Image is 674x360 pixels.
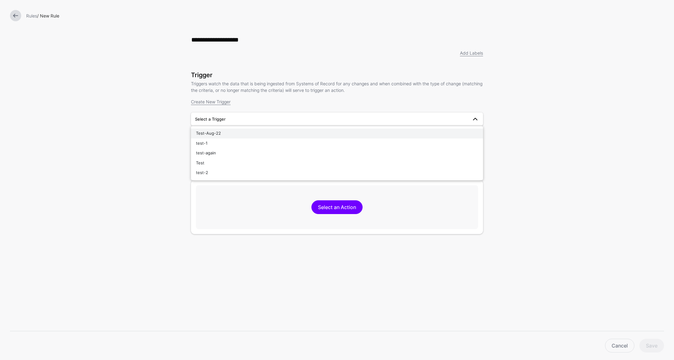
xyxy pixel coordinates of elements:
[196,141,208,146] span: test-1
[191,158,483,168] button: Test
[24,12,667,19] div: / New Rule
[196,170,208,175] span: test-2
[26,13,37,18] a: Rules
[311,200,363,214] a: Select an Action
[191,138,483,148] button: test-1
[191,80,483,93] p: Triggers watch the data that is being ingested from Systems of Record for any changes and when co...
[196,160,204,165] span: Test
[191,71,483,79] h3: Trigger
[191,148,483,158] button: test-again
[195,117,226,122] span: Select a Trigger
[191,168,483,178] button: test-2
[196,150,216,155] span: test-again
[196,131,221,136] span: Test-Aug-22
[191,99,231,104] a: Create New Trigger
[605,339,634,352] a: Cancel
[191,128,483,138] button: Test-Aug-22
[460,50,483,56] a: Add Labels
